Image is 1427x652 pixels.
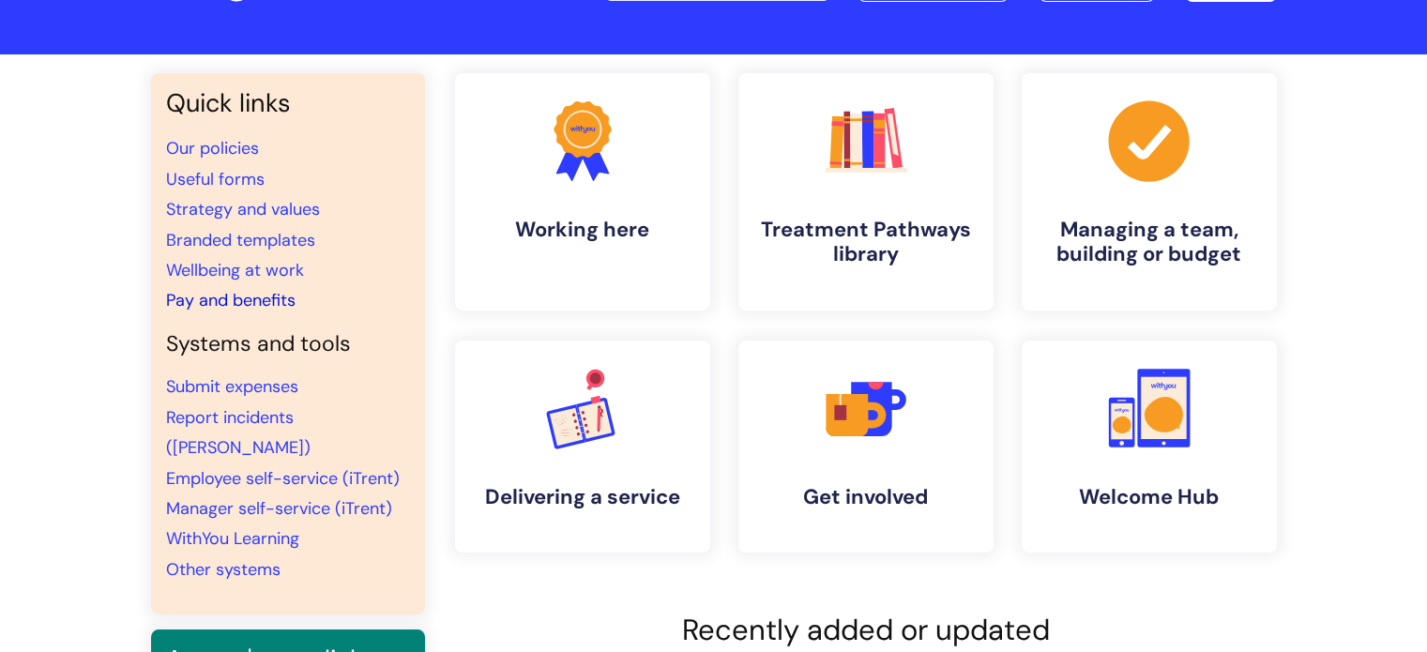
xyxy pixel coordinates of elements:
[166,406,311,459] a: Report incidents ([PERSON_NAME])
[166,527,299,550] a: WithYou Learning
[166,558,281,581] a: Other systems
[166,198,320,220] a: Strategy and values
[166,467,400,490] a: Employee self-service (iTrent)
[738,341,994,553] a: Get involved
[455,341,710,553] a: Delivering a service
[1022,341,1277,553] a: Welcome Hub
[166,88,410,118] h3: Quick links
[166,229,315,251] a: Branded templates
[470,218,695,242] h4: Working here
[738,73,994,311] a: Treatment Pathways library
[753,485,979,509] h4: Get involved
[166,497,392,520] a: Manager self-service (iTrent)
[455,73,710,311] a: Working here
[166,137,259,159] a: Our policies
[1037,485,1262,509] h4: Welcome Hub
[753,218,979,267] h4: Treatment Pathways library
[166,168,265,190] a: Useful forms
[166,289,296,311] a: Pay and benefits
[1022,73,1277,311] a: Managing a team, building or budget
[166,331,410,357] h4: Systems and tools
[166,259,304,281] a: Wellbeing at work
[1037,218,1262,267] h4: Managing a team, building or budget
[166,375,298,398] a: Submit expenses
[470,485,695,509] h4: Delivering a service
[455,613,1277,647] h2: Recently added or updated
